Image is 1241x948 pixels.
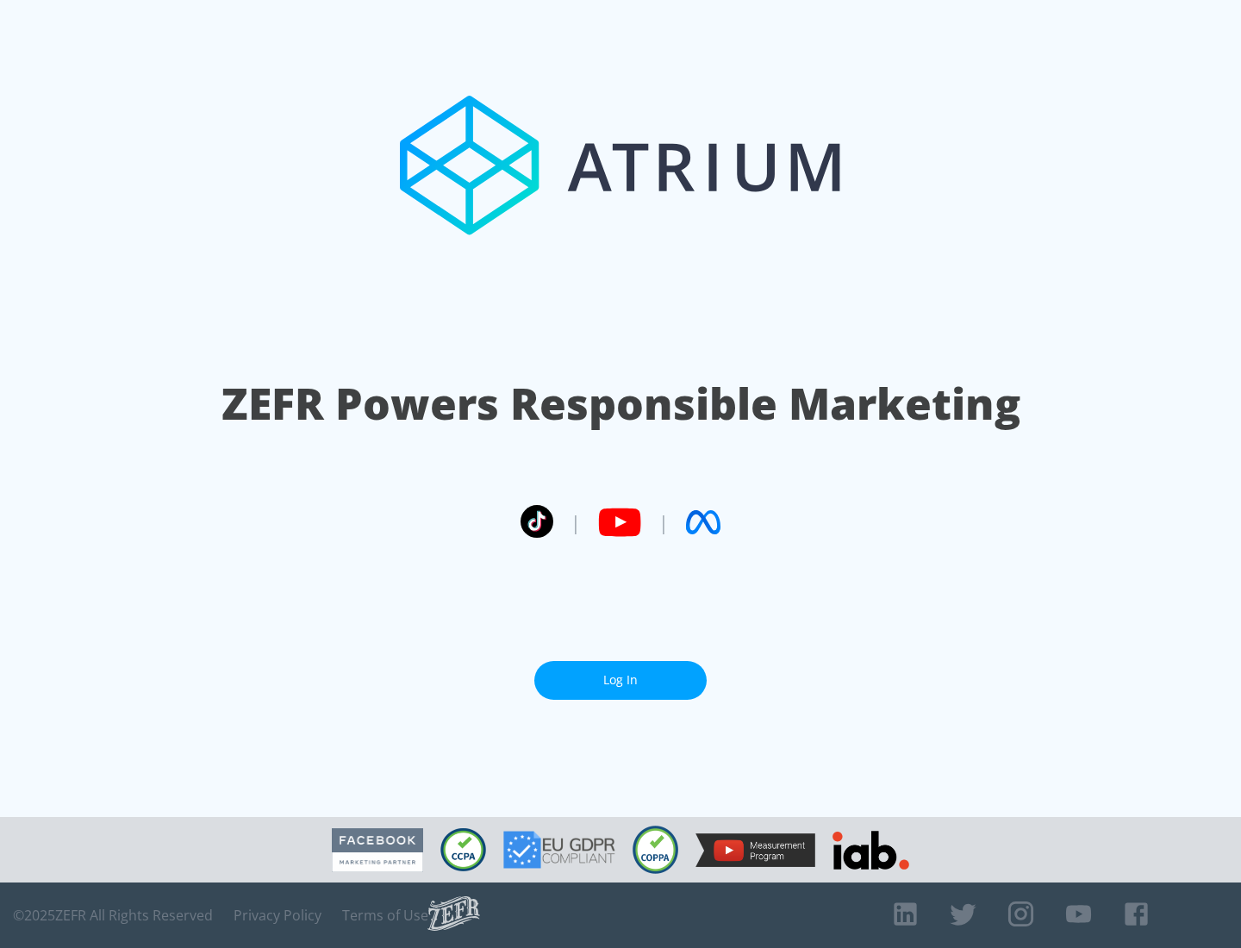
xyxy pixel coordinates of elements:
img: YouTube Measurement Program [695,833,815,867]
img: IAB [833,831,909,870]
img: GDPR Compliant [503,831,615,869]
h1: ZEFR Powers Responsible Marketing [221,374,1020,433]
span: | [571,509,581,535]
span: © 2025 ZEFR All Rights Reserved [13,907,213,924]
a: Log In [534,661,707,700]
img: Facebook Marketing Partner [332,828,423,872]
a: Privacy Policy [234,907,321,924]
img: COPPA Compliant [633,826,678,874]
span: | [658,509,669,535]
a: Terms of Use [342,907,428,924]
img: CCPA Compliant [440,828,486,871]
